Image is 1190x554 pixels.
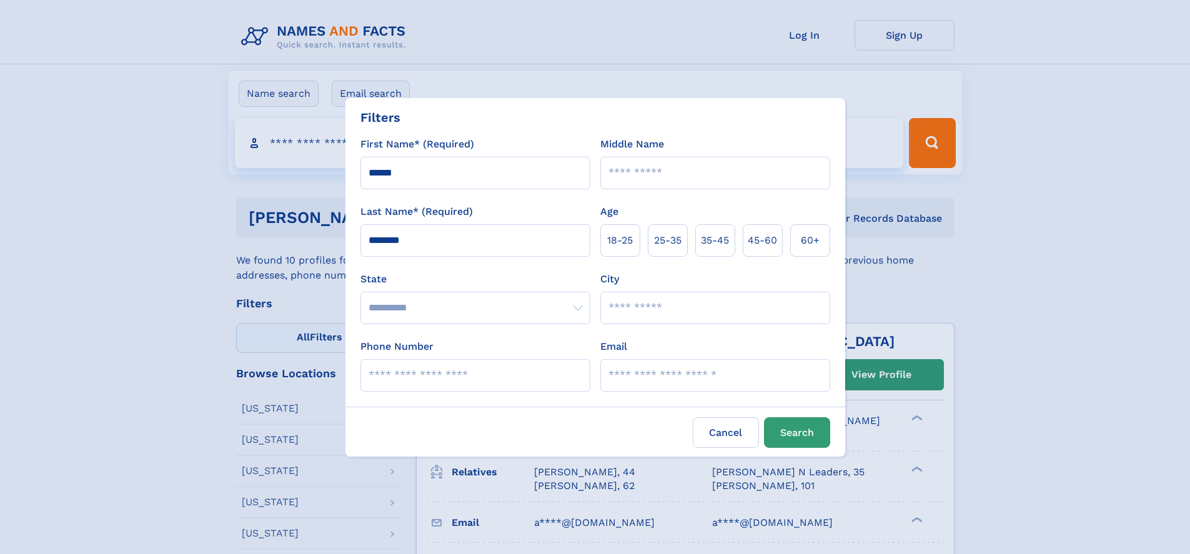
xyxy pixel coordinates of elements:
div: Filters [360,108,400,127]
label: State [360,272,590,287]
label: Last Name* (Required) [360,204,473,219]
button: Search [764,417,830,448]
span: 18‑25 [607,233,633,248]
label: First Name* (Required) [360,137,474,152]
label: Email [600,339,627,354]
label: Age [600,204,618,219]
span: 60+ [801,233,820,248]
span: 35‑45 [701,233,729,248]
span: 45‑60 [748,233,777,248]
label: Middle Name [600,137,664,152]
label: Cancel [693,417,759,448]
span: 25‑35 [654,233,682,248]
label: City [600,272,619,287]
label: Phone Number [360,339,434,354]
